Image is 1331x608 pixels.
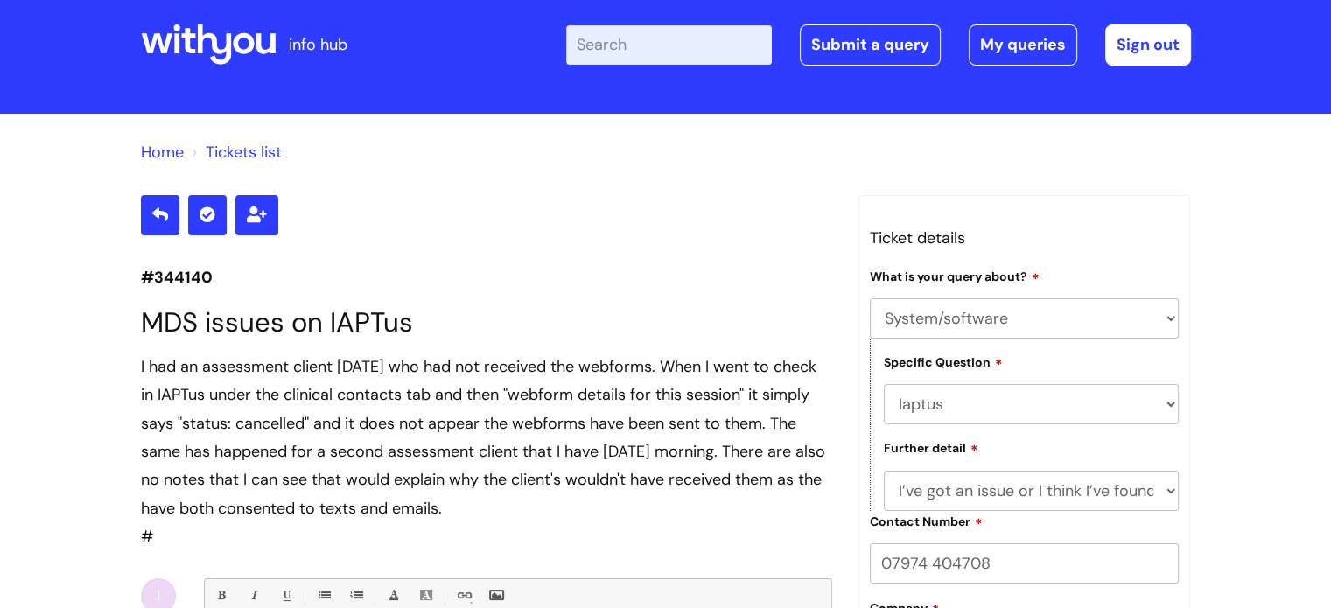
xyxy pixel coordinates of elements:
a: Font Color [382,584,404,606]
li: Solution home [141,138,184,166]
h3: Ticket details [870,224,1180,252]
div: # [141,353,832,551]
label: What is your query about? [870,267,1040,284]
a: Bold (Ctrl-B) [210,584,232,606]
a: • Unordered List (Ctrl-Shift-7) [312,584,334,606]
a: Italic (Ctrl-I) [242,584,264,606]
a: Sign out [1105,24,1191,65]
input: Search [566,25,772,64]
label: Contact Number [870,512,983,529]
a: My queries [969,24,1077,65]
a: Link [452,584,474,606]
a: Insert Image... [485,584,507,606]
label: Further detail [884,438,978,456]
label: Specific Question [884,353,1003,370]
p: info hub [289,31,347,59]
a: Tickets list [206,142,282,163]
p: #344140 [141,263,832,291]
a: Submit a query [800,24,941,65]
a: Back Color [415,584,437,606]
a: Home [141,142,184,163]
li: Tickets list [188,138,282,166]
div: I had an assessment client [DATE] who had not received the webforms. When I went to check in IAPT... [141,353,832,522]
a: Underline(Ctrl-U) [275,584,297,606]
div: | - [566,24,1191,65]
h1: MDS issues on IAPTus [141,306,832,339]
a: 1. Ordered List (Ctrl-Shift-8) [345,584,367,606]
